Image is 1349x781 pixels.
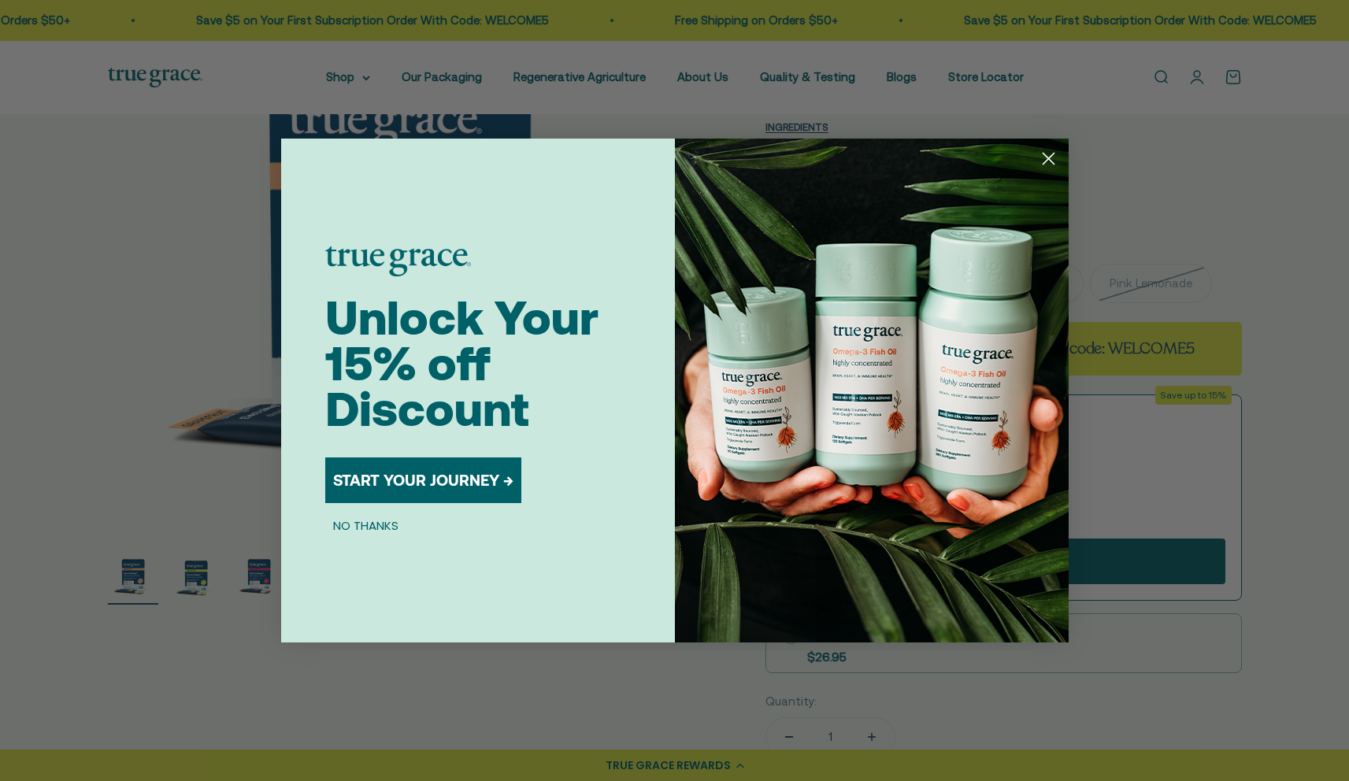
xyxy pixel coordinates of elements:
[325,246,471,276] img: logo placeholder
[1035,145,1062,172] button: Close dialog
[325,516,406,535] button: NO THANKS
[325,457,521,503] button: START YOUR JOURNEY →
[675,139,1069,642] img: 098727d5-50f8-4f9b-9554-844bb8da1403.jpeg
[325,291,599,436] span: Unlock Your 15% off Discount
